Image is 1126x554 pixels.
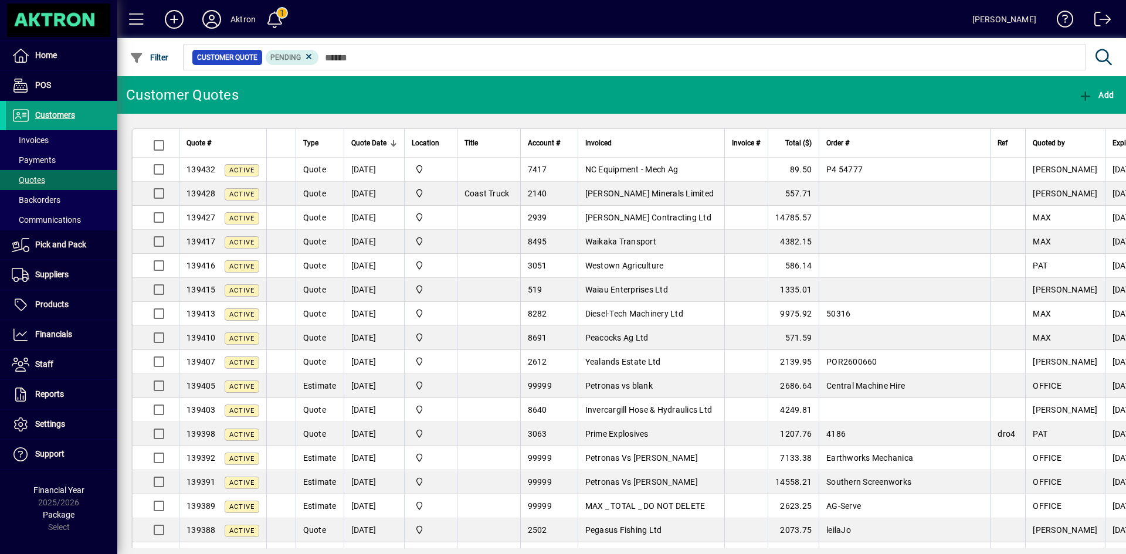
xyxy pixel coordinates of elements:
span: Active [229,215,255,222]
div: Account # [528,137,571,149]
span: MAX [1033,333,1051,342]
span: Quote [303,165,326,174]
span: Financials [35,329,72,339]
span: Central [412,379,450,392]
span: Earthworks Mechanica [826,453,913,463]
span: dro4 [998,429,1015,439]
td: [DATE] [344,374,404,398]
span: Central [412,451,450,464]
span: Central [412,235,450,248]
span: Ref [998,137,1008,149]
span: [PERSON_NAME] Contracting Ltd [585,213,711,222]
span: Central [412,283,450,296]
span: MAX _ TOTAL _ DO NOT DELETE [585,501,706,511]
a: Staff [6,350,117,379]
td: [DATE] [344,182,404,206]
span: Central [412,331,450,344]
span: 139403 [186,405,216,414]
td: [DATE] [344,326,404,350]
span: Quote [303,357,326,366]
span: Financial Year [33,485,84,495]
button: Filter [127,47,172,68]
span: 8495 [528,237,547,246]
span: Account # [528,137,560,149]
a: Financials [6,320,117,349]
span: Type [303,137,318,149]
a: Knowledge Base [1048,2,1074,40]
span: Active [229,479,255,487]
span: P4 54777 [826,165,863,174]
span: Pegasus Fishing Ltd [585,525,662,535]
span: Location [412,137,439,149]
span: 99999 [528,453,552,463]
span: 50316 [826,309,850,318]
td: 2623.25 [768,494,819,518]
span: Invoiced [585,137,612,149]
span: OFFICE [1033,477,1061,487]
span: Settings [35,419,65,429]
button: Add [155,9,193,30]
span: Estimate [303,501,337,511]
span: Active [229,263,255,270]
button: Add [1076,84,1117,106]
span: 139392 [186,453,216,463]
span: OFFICE [1033,453,1061,463]
span: PAT [1033,261,1047,270]
a: Quotes [6,170,117,190]
td: [DATE] [344,494,404,518]
a: Payments [6,150,117,170]
a: Backorders [6,190,117,210]
span: Central [412,187,450,200]
span: 99999 [528,501,552,511]
span: 139405 [186,381,216,390]
span: Coast Truck [464,189,510,198]
span: Backorders [12,195,60,205]
td: 9975.92 [768,302,819,326]
div: Aktron [230,10,256,29]
span: Diesel-Tech Machinery Ltd [585,309,683,318]
span: Active [229,407,255,414]
a: Pick and Pack [6,230,117,260]
div: Location [412,137,450,149]
span: Central [412,475,450,488]
div: Title [464,137,513,149]
span: 139388 [186,525,216,535]
span: 99999 [528,477,552,487]
td: 4249.81 [768,398,819,422]
span: Suppliers [35,270,69,279]
span: 139416 [186,261,216,270]
span: Petronas Vs [PERSON_NAME] [585,453,698,463]
td: [DATE] [344,518,404,542]
span: Central [412,355,450,368]
td: [DATE] [344,470,404,494]
span: Active [229,311,255,318]
div: Ref [998,137,1018,149]
span: Order # [826,137,849,149]
td: 1207.76 [768,422,819,446]
div: Quote # [186,137,259,149]
span: Products [35,300,69,309]
span: Active [229,527,255,535]
div: Customer Quotes [126,86,239,104]
span: Invercargill Hose & Hydraulics Ltd [585,405,713,414]
span: Quotes [12,175,45,185]
td: 2686.64 [768,374,819,398]
span: Quote # [186,137,211,149]
td: 571.59 [768,326,819,350]
span: Central [412,307,450,320]
span: Waiau Enterprises Ltd [585,285,668,294]
span: Quote [303,525,326,535]
span: Quoted by [1033,137,1065,149]
span: Waikaka Transport [585,237,656,246]
span: OFFICE [1033,501,1061,511]
span: Home [35,50,57,60]
span: Quote [303,309,326,318]
span: Invoice # [732,137,760,149]
span: Active [229,503,255,511]
span: Central [412,211,450,224]
td: [DATE] [344,302,404,326]
span: Quote Date [351,137,386,149]
span: 2612 [528,357,547,366]
span: 519 [528,285,542,294]
mat-chip: Pending Status: Pending [266,50,319,65]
